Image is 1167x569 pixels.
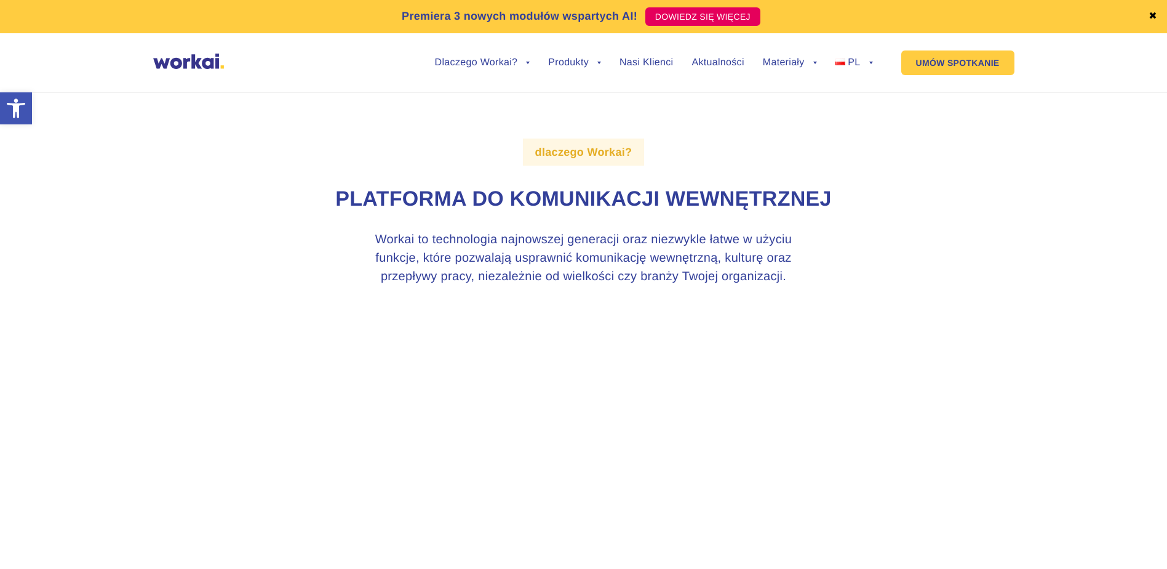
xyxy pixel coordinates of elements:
p: Premiera 3 nowych modułów wspartych AI! [402,8,637,25]
span: PL [848,57,860,68]
a: ✖ [1149,12,1157,22]
a: DOWIEDZ SIĘ WIĘCEJ [645,7,760,26]
a: Produkty [548,58,601,68]
a: Dlaczego Workai? [435,58,530,68]
label: dlaczego Workai? [523,139,645,166]
h1: Platforma do komunikacji wewnętrznej [242,185,925,214]
a: Materiały [763,58,817,68]
h3: Workai to technologia najnowszej generacji oraz niezwykle łatwe w użyciu funkcje, które pozwalają... [353,230,815,286]
a: UMÓW SPOTKANIE [901,50,1014,75]
a: Aktualności [691,58,744,68]
a: Nasi Klienci [619,58,673,68]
